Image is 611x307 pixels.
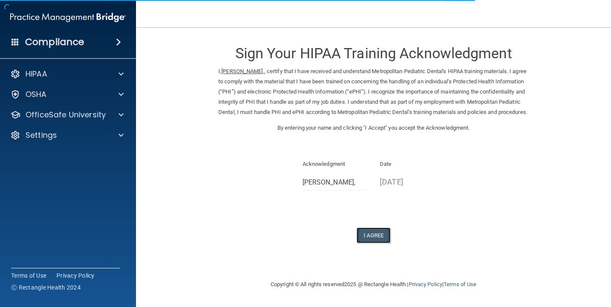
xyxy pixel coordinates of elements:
button: I Agree [356,227,390,243]
p: OSHA [25,89,47,99]
span: Ⓒ Rectangle Health 2024 [11,283,81,292]
a: Privacy Policy [408,281,442,287]
a: HIPAA [10,69,124,79]
h3: Sign Your HIPAA Training Acknowledgment [218,45,529,61]
ins: [PERSON_NAME], [221,68,264,74]
p: Date [380,159,445,169]
p: OfficeSafe University [25,110,106,120]
div: Copyright © All rights reserved 2025 @ Rectangle Health | | [218,271,529,298]
p: Acknowledgment [303,159,368,169]
p: By entering your name and clicking "I Accept" you accept the Acknowledgment. [218,123,529,133]
a: Settings [10,130,124,140]
p: [DATE] [380,175,445,189]
a: Terms of Use [444,281,476,287]
img: PMB logo [10,9,126,26]
a: OfficeSafe University [10,110,124,120]
input: Full Name [303,175,368,190]
a: OSHA [10,89,124,99]
p: Settings [25,130,57,140]
a: Terms of Use [11,271,46,280]
p: I, , certify that I have received and understand Metropolitan Pediatric Dental's HIPAA training m... [218,66,529,117]
h4: Compliance [25,36,84,48]
p: HIPAA [25,69,47,79]
a: Privacy Policy [57,271,95,280]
